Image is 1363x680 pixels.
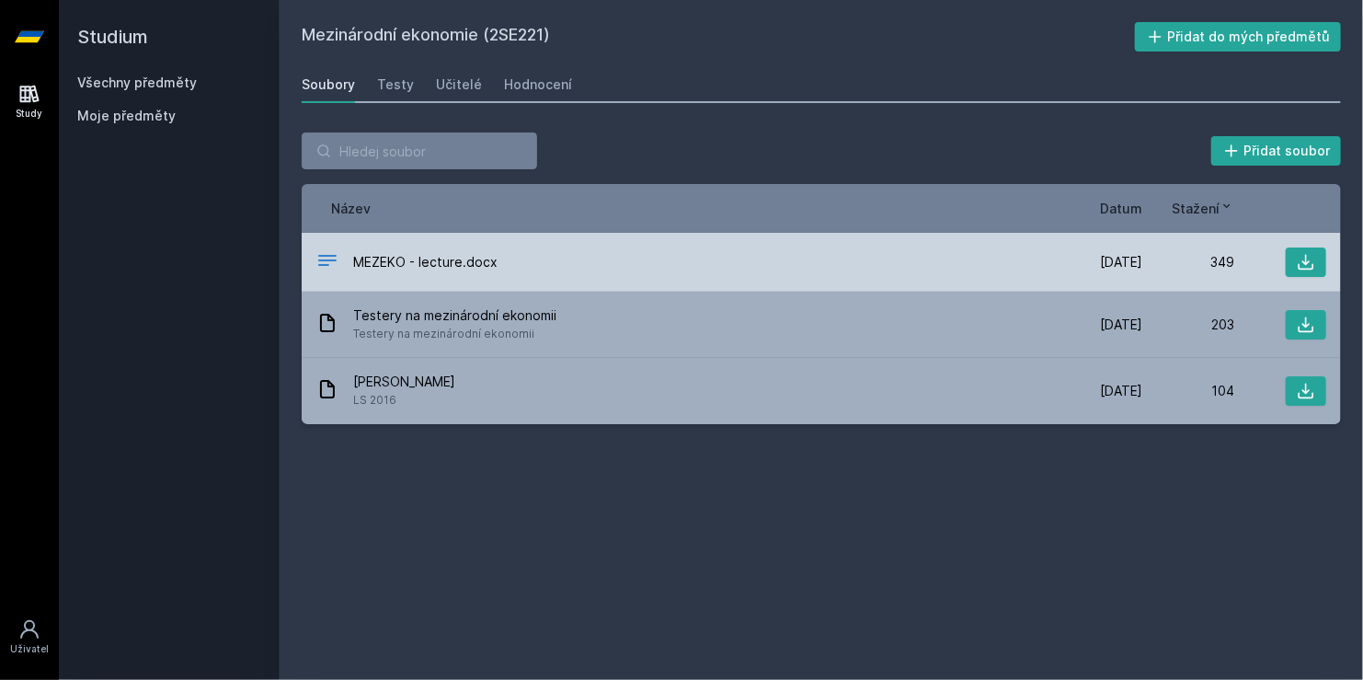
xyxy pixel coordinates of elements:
[436,66,482,103] a: Učitelé
[1100,199,1142,218] button: Datum
[1100,316,1142,334] span: [DATE]
[1100,382,1142,400] span: [DATE]
[377,75,414,94] div: Testy
[1142,382,1234,400] div: 104
[1142,253,1234,271] div: 349
[353,373,455,391] span: [PERSON_NAME]
[1142,316,1234,334] div: 203
[4,609,55,665] a: Uživatel
[1211,136,1342,166] button: Přidat soubor
[77,107,176,125] span: Moje předměty
[77,75,197,90] a: Všechny předměty
[504,66,572,103] a: Hodnocení
[1172,199,1234,218] button: Stažení
[436,75,482,94] div: Učitelé
[316,249,338,276] div: DOCX
[1135,22,1342,52] button: Přidat do mých předmětů
[4,74,55,130] a: Study
[302,22,1135,52] h2: Mezinárodní ekonomie (2SE221)
[10,642,49,656] div: Uživatel
[17,107,43,121] div: Study
[504,75,572,94] div: Hodnocení
[331,199,371,218] button: Název
[302,133,537,169] input: Hledej soubor
[1172,199,1220,218] span: Stažení
[302,75,355,94] div: Soubory
[377,66,414,103] a: Testy
[353,391,455,409] span: LS 2016
[353,253,498,271] span: MEZEKO - lecture.docx
[353,325,556,343] span: Testery na mezinárodní ekonomii
[1100,253,1142,271] span: [DATE]
[302,66,355,103] a: Soubory
[353,306,556,325] span: Testery na mezinárodní ekonomii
